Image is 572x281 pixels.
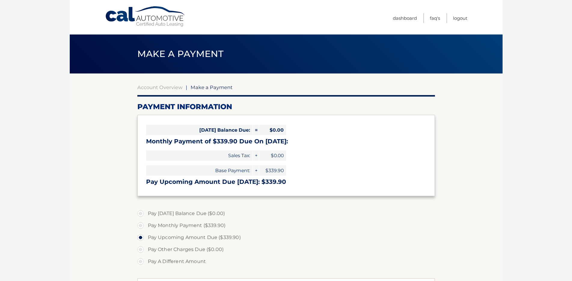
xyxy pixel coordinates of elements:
[253,125,259,135] span: =
[137,220,435,232] label: Pay Monthly Payment ($339.90)
[146,178,426,186] h3: Pay Upcoming Amount Due [DATE]: $339.90
[105,6,186,27] a: Cal Automotive
[259,150,286,161] span: $0.00
[137,232,435,244] label: Pay Upcoming Amount Due ($339.90)
[393,13,417,23] a: Dashboard
[253,165,259,176] span: +
[137,84,182,90] a: Account Overview
[186,84,187,90] span: |
[253,150,259,161] span: +
[259,165,286,176] span: $339.90
[146,165,252,176] span: Base Payment:
[137,48,224,59] span: Make a Payment
[137,256,435,268] label: Pay A Different Amount
[137,208,435,220] label: Pay [DATE] Balance Due ($0.00)
[137,244,435,256] label: Pay Other Charges Due ($0.00)
[137,102,435,111] h2: Payment Information
[259,125,286,135] span: $0.00
[191,84,233,90] span: Make a Payment
[146,138,426,145] h3: Monthly Payment of $339.90 Due On [DATE]:
[146,150,252,161] span: Sales Tax:
[146,125,252,135] span: [DATE] Balance Due:
[453,13,467,23] a: Logout
[430,13,440,23] a: FAQ's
